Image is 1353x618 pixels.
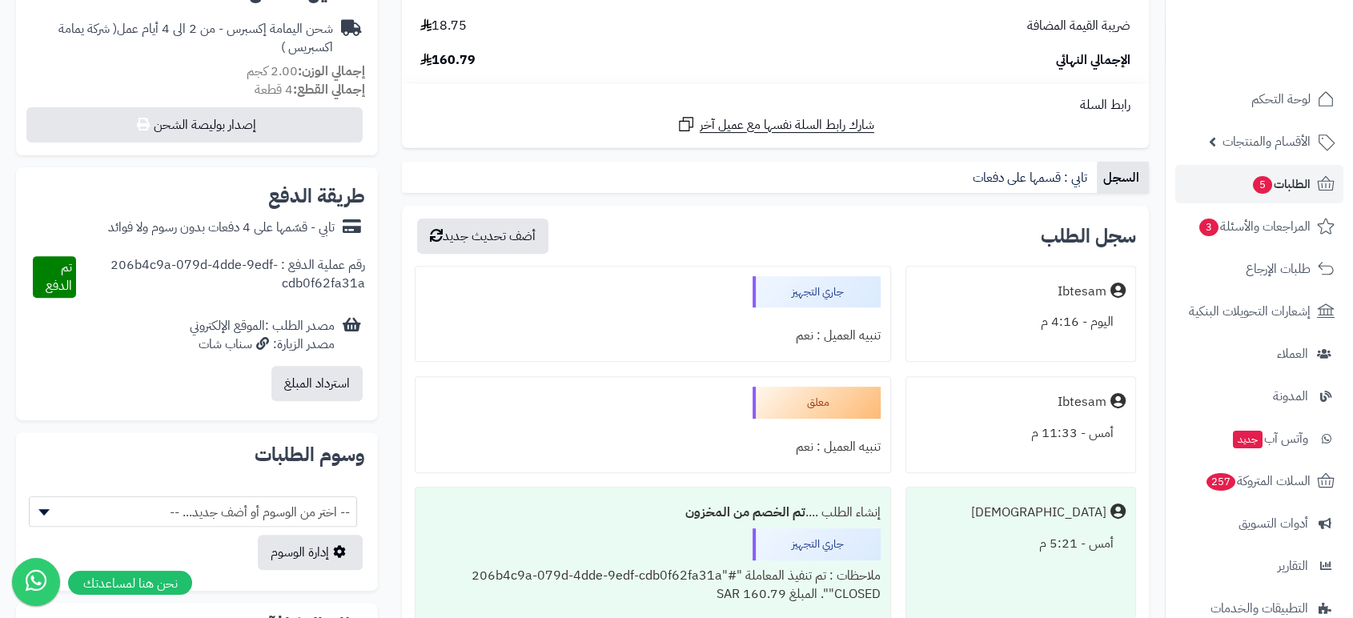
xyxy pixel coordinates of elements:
[1206,473,1235,491] span: 257
[258,535,363,570] a: إدارة الوسوم
[700,116,874,134] span: شارك رابط السلة نفسها مع عميل آخر
[26,107,363,142] button: إصدار بوليصة الشحن
[1246,258,1311,280] span: طلبات الإرجاع
[1251,173,1311,195] span: الطلبات
[1175,250,1343,288] a: طلبات الإرجاع
[753,276,881,308] div: جاري التجهيز
[190,335,335,354] div: مصدر الزيارة: سناب شات
[753,528,881,560] div: جاري التجهيز
[1175,335,1343,373] a: العملاء
[268,187,365,206] h2: طريقة الدفع
[971,504,1106,522] div: [DEMOGRAPHIC_DATA]
[966,162,1097,194] a: تابي : قسمها على دفعات
[916,307,1126,338] div: اليوم - 4:16 م
[916,418,1126,449] div: أمس - 11:33 م
[1056,51,1130,70] span: الإجمالي النهائي
[1175,80,1343,118] a: لوحة التحكم
[46,258,72,295] span: تم الدفع
[1058,393,1106,411] div: Ibtesam
[1231,427,1308,450] span: وآتس آب
[1175,547,1343,585] a: التقارير
[247,62,365,81] small: 2.00 كجم
[271,366,363,401] button: استرداد المبلغ
[753,387,881,419] div: معلق
[676,114,874,134] a: شارك رابط السلة نفسها مع عميل آخر
[1027,17,1130,35] span: ضريبة القيمة المضافة
[1278,555,1308,577] span: التقارير
[1175,504,1343,543] a: أدوات التسويق
[1175,207,1343,246] a: المراجعات والأسئلة3
[76,256,365,298] div: رقم عملية الدفع : 206b4c9a-079d-4dde-9edf-cdb0f62fa31a
[108,219,335,237] div: تابي - قسّمها على 4 دفعات بدون رسوم ولا فوائد
[58,19,333,57] span: ( شركة يمامة اكسبريس )
[425,320,881,351] div: تنبيه العميل : نعم
[29,445,365,464] h2: وسوم الطلبات
[408,96,1142,114] div: رابط السلة
[425,560,881,610] div: ملاحظات : تم تنفيذ المعاملة "#206b4c9a-079d-4dde-9edf-cdb0f62fa31a" "CLOSED". المبلغ 160.79 SAR
[425,497,881,528] div: إنشاء الطلب ....
[1277,343,1308,365] span: العملاء
[298,62,365,81] strong: إجمالي الوزن:
[30,497,356,528] span: -- اختر من الوسوم أو أضف جديد... --
[1233,431,1263,448] span: جديد
[916,528,1126,560] div: أمس - 5:21 م
[1199,219,1219,236] span: 3
[255,80,365,99] small: 4 قطعة
[1175,292,1343,331] a: إشعارات التحويلات البنكية
[1189,300,1311,323] span: إشعارات التحويلات البنكية
[1223,130,1311,153] span: الأقسام والمنتجات
[1244,43,1338,77] img: logo-2.png
[1097,162,1149,194] a: السجل
[1205,470,1311,492] span: السلات المتروكة
[685,503,805,522] b: تم الخصم من المخزون
[1273,385,1308,407] span: المدونة
[1175,419,1343,458] a: وآتس آبجديد
[1239,512,1308,535] span: أدوات التسويق
[1041,227,1136,246] h3: سجل الطلب
[1253,176,1272,194] span: 5
[293,80,365,99] strong: إجمالي القطع:
[1175,377,1343,415] a: المدونة
[1175,165,1343,203] a: الطلبات5
[420,17,467,35] span: 18.75
[425,431,881,463] div: تنبيه العميل : نعم
[420,51,476,70] span: 160.79
[417,219,548,254] button: أضف تحديث جديد
[1175,462,1343,500] a: السلات المتروكة257
[1198,215,1311,238] span: المراجعات والأسئلة
[29,496,357,527] span: -- اختر من الوسوم أو أضف جديد... --
[29,20,333,57] div: شحن اليمامة إكسبرس - من 2 الى 4 أيام عمل
[1251,88,1311,110] span: لوحة التحكم
[1058,283,1106,301] div: Ibtesam
[190,317,335,354] div: مصدر الطلب :الموقع الإلكتروني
